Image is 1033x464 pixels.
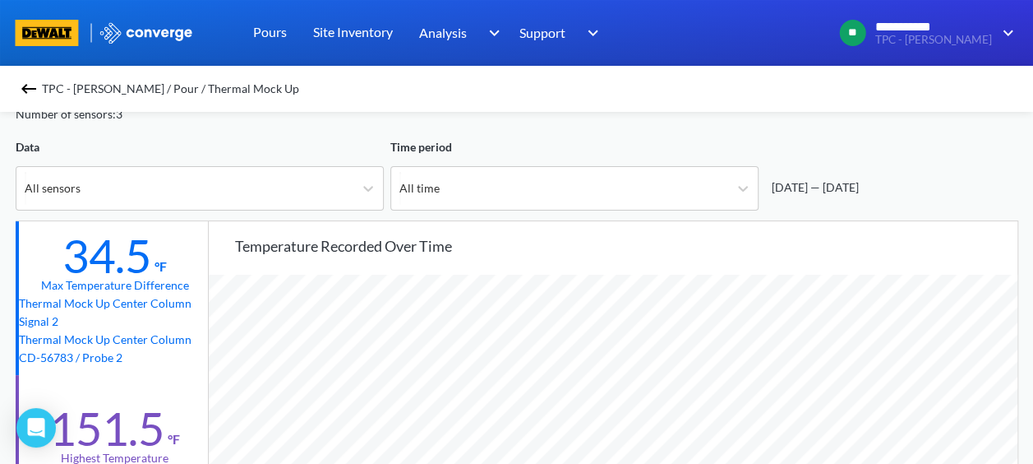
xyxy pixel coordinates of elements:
[19,295,211,331] p: Thermal Mock Up Center Column Signal 2
[390,138,759,156] div: Time period
[16,408,56,448] div: Open Intercom Messenger
[62,228,151,284] div: 34.5
[19,79,39,99] img: backspace.svg
[42,77,299,100] span: TPC - [PERSON_NAME] / Pour / Thermal Mock Up
[419,22,467,43] span: Analysis
[41,276,189,295] div: Max temperature difference
[519,22,565,43] span: Support
[992,23,1018,43] img: downArrow.svg
[19,331,211,367] p: Thermal Mock Up Center Column CD-56783 / Probe 2
[577,23,603,43] img: downArrow.svg
[399,179,440,197] div: All time
[478,23,505,43] img: downArrow.svg
[875,34,992,46] span: TPC - [PERSON_NAME]
[25,179,81,197] div: All sensors
[99,22,194,44] img: logo_ewhite.svg
[49,401,164,457] div: 151.5
[16,138,384,156] div: Data
[765,179,859,197] div: [DATE] — [DATE]
[235,234,1018,258] div: Temperature recorded over time
[16,20,79,46] img: branding logo
[16,20,99,46] a: branding logo
[16,105,122,123] div: Number of sensors: 3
